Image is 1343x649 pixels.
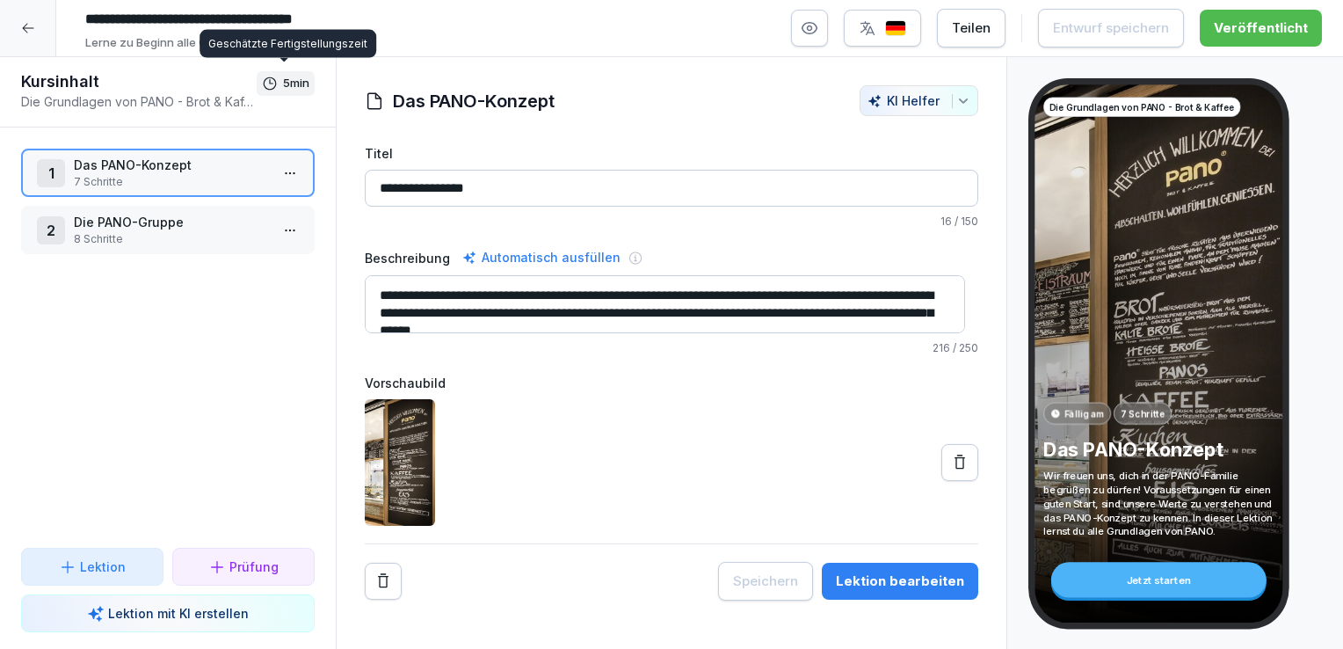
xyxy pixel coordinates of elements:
h1: Das PANO-Konzept [393,88,555,114]
button: Lektion mit KI erstellen [21,594,315,632]
p: 7 Schritte [1121,407,1165,420]
button: KI Helfer [860,85,978,116]
p: Das PANO-Konzept [1043,437,1274,461]
div: Veröffentlicht [1214,18,1308,38]
p: / 150 [365,214,978,230]
p: Das PANO-Konzept [74,156,269,174]
button: Speichern [718,562,813,601]
div: Teilen [952,18,991,38]
button: Teilen [937,9,1005,47]
p: Wir freuen uns, dich in der PANO-Familie begrüßen zu dürfen! Voraussetzungen für einen guten Star... [1043,469,1274,538]
p: 5 min [283,75,309,92]
button: Entwurf speichern [1038,9,1184,47]
div: Geschätzte Fertigstellungszeit [200,30,376,58]
div: KI Helfer [868,93,970,108]
label: Titel [365,144,978,163]
p: Die PANO-Gruppe [74,213,269,231]
img: oc726nwlhajsmpnz3i6x2mw0.png [365,399,435,526]
p: Die Grundlagen von PANO - Brot & Kaffee [1049,100,1235,113]
p: / 250 [365,340,978,356]
p: Fällig am [1064,407,1104,420]
button: Lektion bearbeiten [822,563,978,600]
img: de.svg [885,20,906,37]
button: Prüfung [172,548,315,586]
p: Lektion mit KI erstellen [108,604,249,623]
div: 2 [37,216,65,244]
div: 2Die PANO-Gruppe8 Schritte [21,206,315,254]
button: Remove [365,563,402,600]
div: Automatisch ausfüllen [459,247,624,268]
p: 8 Schritte [74,231,269,247]
div: Lektion bearbeiten [836,572,964,591]
span: 216 [933,341,950,354]
div: 1Das PANO-Konzept7 Schritte [21,149,315,197]
label: Vorschaubild [365,374,978,392]
div: Entwurf speichern [1053,18,1169,38]
p: Die Grundlagen von PANO - Brot & Kaffee [21,92,257,111]
label: Beschreibung [365,249,450,267]
p: Prüfung [229,558,279,576]
p: Lerne zu Beginn alle Grundlagen über PANO. [85,34,327,52]
button: Lektion [21,548,163,586]
p: Lektion [80,558,126,576]
h1: Kursinhalt [21,71,257,92]
div: Speichern [733,572,798,591]
button: Veröffentlicht [1200,10,1322,47]
div: 1 [37,159,65,187]
p: 7 Schritte [74,174,269,190]
span: 16 [940,215,952,228]
div: Jetzt starten [1051,562,1267,597]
